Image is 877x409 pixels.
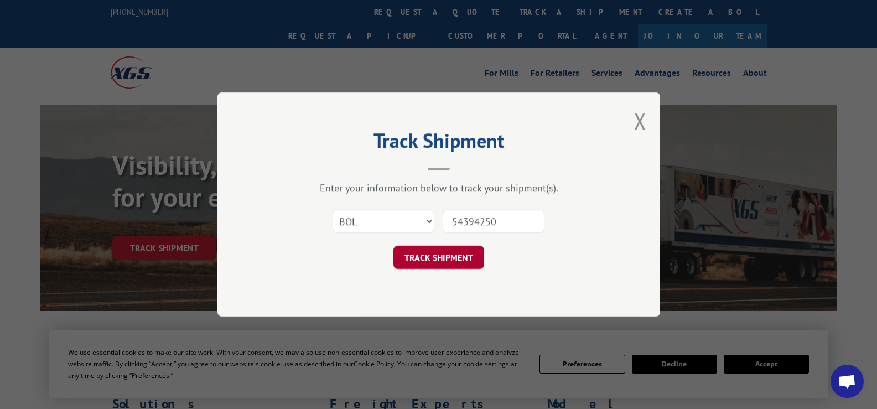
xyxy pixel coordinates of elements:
[273,182,605,194] div: Enter your information below to track your shipment(s).
[831,365,864,398] div: Open chat
[393,246,484,269] button: TRACK SHIPMENT
[443,210,544,233] input: Number(s)
[273,133,605,154] h2: Track Shipment
[634,106,646,136] button: Close modal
